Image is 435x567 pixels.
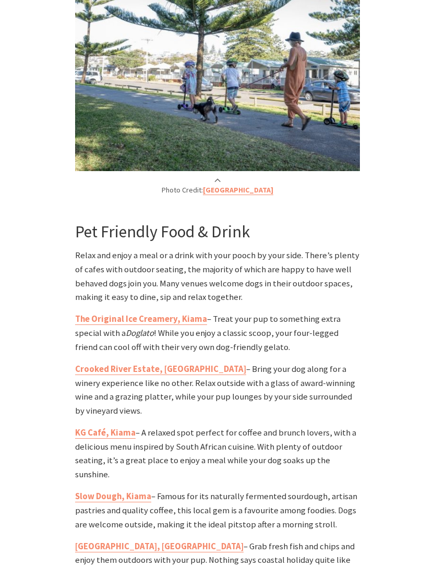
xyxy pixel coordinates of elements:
[75,427,136,439] a: KG Café, Kiama
[75,313,207,325] a: The Original Ice Creamery, Kiama
[75,222,359,242] h3: Pet Friendly Food & Drink
[75,541,244,552] a: [GEOGRAPHIC_DATA], [GEOGRAPHIC_DATA]
[75,312,359,354] p: – Treat your pup to something extra special with a ! While you enjoy a classic scoop, your four-l...
[203,185,273,195] a: [GEOGRAPHIC_DATA]
[75,250,359,303] span: Relax and enjoy a meal or a drink with your pooch by your side. There’s plenty of cafes with outd...
[75,363,359,418] p: – Bring your dog along for a winery experience like no other. Relax outside with a glass of award...
[75,426,359,482] p: – A relaxed spot perfect for coffee and brunch lovers, with a delicious menu inspired by South Af...
[75,176,359,196] p: Photo Credit:
[126,328,154,339] em: Doglato
[75,490,359,532] p: – Famous for its naturally fermented sourdough, artisan pastries and quality coffee, this local g...
[75,491,151,502] a: Slow Dough, Kiama
[75,364,246,375] a: Crooked River Estate, [GEOGRAPHIC_DATA]
[75,427,136,438] strong: KG Café, Kiama
[75,313,207,324] strong: The Original Ice Creamery, Kiama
